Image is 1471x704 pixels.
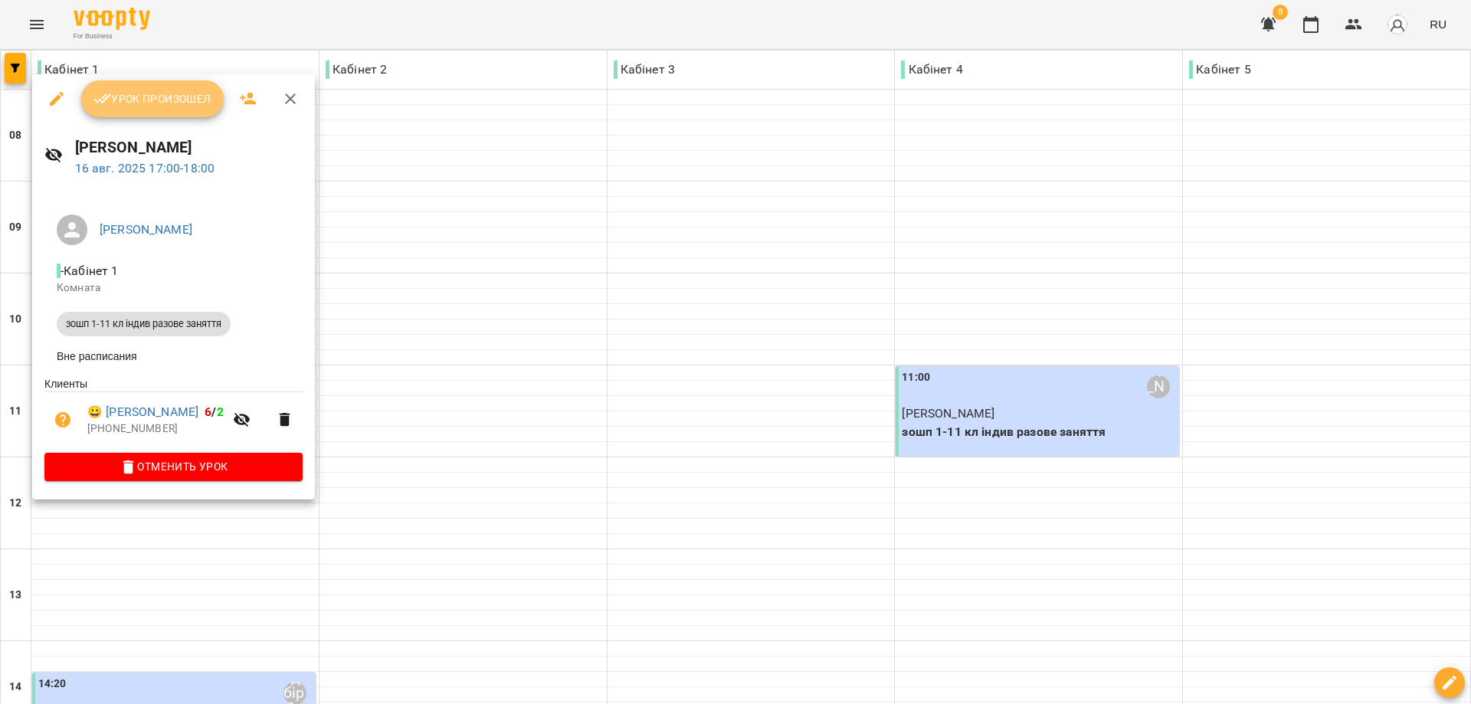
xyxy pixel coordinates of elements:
li: Вне расписания [44,342,303,370]
a: 16 авг. 2025 17:00-18:00 [75,161,215,175]
span: Отменить Урок [57,457,290,476]
span: 6 [205,404,211,419]
p: [PHONE_NUMBER] [87,421,224,437]
button: Урок произошел [81,80,224,117]
ul: Клиенты [44,376,303,453]
span: зошп 1-11 кл індив разове заняття [57,317,231,331]
span: - Кабінет 1 [57,264,122,278]
b: / [205,404,223,419]
a: [PERSON_NAME] [100,222,192,237]
a: 😀 [PERSON_NAME] [87,403,198,421]
button: Визит пока не оплачен. Добавить оплату? [44,401,81,438]
span: 2 [217,404,224,419]
p: Комната [57,280,290,296]
span: Урок произошел [93,90,211,108]
button: Отменить Урок [44,453,303,480]
h6: [PERSON_NAME] [75,136,303,159]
